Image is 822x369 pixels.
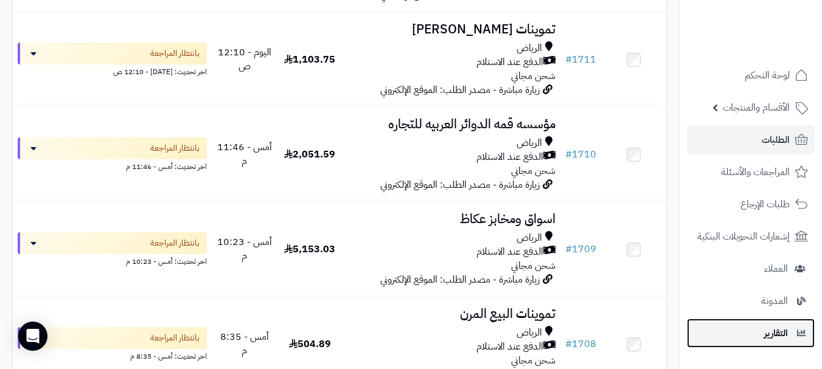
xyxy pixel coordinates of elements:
[18,254,207,267] div: اخر تحديث: أمس - 10:23 م
[697,228,790,245] span: إشعارات التحويلات البنكية
[217,235,272,263] span: أمس - 10:23 م
[517,41,542,55] span: الرياض
[18,159,207,172] div: اخر تحديث: أمس - 11:46 م
[764,325,788,342] span: التقارير
[687,319,815,348] a: التقارير
[764,260,788,277] span: العملاء
[347,117,556,131] h3: مؤسسه قمه الدوائر العربيه للتجاره
[511,258,556,273] span: شحن مجاني
[721,164,790,181] span: المراجعات والأسئلة
[347,22,556,36] h3: تموينات [PERSON_NAME]
[284,242,335,257] span: 5,153.03
[761,292,788,309] span: المدونة
[517,231,542,245] span: الرياض
[347,307,556,321] h3: تموينات البيع المرن
[565,52,572,67] span: #
[745,67,790,84] span: لوحة التحكم
[150,142,200,154] span: بانتظار المراجعة
[218,45,271,74] span: اليوم - 12:10 ص
[150,332,200,344] span: بانتظار المراجعة
[476,55,543,69] span: الدفع عند الاستلام
[347,212,556,226] h3: اسواق ومخابز عكاظ
[565,147,596,162] a: #1710
[762,131,790,148] span: الطلبات
[517,326,542,340] span: الرياض
[284,147,335,162] span: 2,051.59
[687,286,815,316] a: المدونة
[284,52,335,67] span: 1,103.75
[380,83,540,97] span: زيارة مباشرة - مصدر الطلب: الموقع الإلكتروني
[687,222,815,251] a: إشعارات التحويلات البنكية
[565,147,572,162] span: #
[740,196,790,213] span: طلبات الإرجاع
[565,52,596,67] a: #1711
[150,237,200,249] span: بانتظار المراجعة
[476,150,543,164] span: الدفع عند الاستلام
[476,340,543,354] span: الدفع عند الاستلام
[476,245,543,259] span: الدفع عند الاستلام
[565,242,572,257] span: #
[150,47,200,60] span: بانتظار المراجعة
[18,349,207,362] div: اخر تحديث: أمس - 8:35 م
[723,99,790,116] span: الأقسام والمنتجات
[511,69,556,83] span: شحن مجاني
[511,164,556,178] span: شحن مجاني
[687,157,815,187] a: المراجعات والأسئلة
[380,272,540,287] span: زيارة مباشرة - مصدر الطلب: الموقع الإلكتروني
[687,254,815,283] a: العملاء
[739,21,810,46] img: logo-2.png
[565,242,596,257] a: #1709
[217,140,272,168] span: أمس - 11:46 م
[687,190,815,219] a: طلبات الإرجاع
[687,125,815,154] a: الطلبات
[687,61,815,90] a: لوحة التحكم
[380,178,540,192] span: زيارة مباشرة - مصدر الطلب: الموقع الإلكتروني
[565,337,596,351] a: #1708
[511,353,556,368] span: شحن مجاني
[220,329,269,358] span: أمس - 8:35 م
[517,136,542,150] span: الرياض
[18,64,207,77] div: اخر تحديث: [DATE] - 12:10 ص
[18,322,47,351] div: Open Intercom Messenger
[289,337,331,351] span: 504.89
[565,337,572,351] span: #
